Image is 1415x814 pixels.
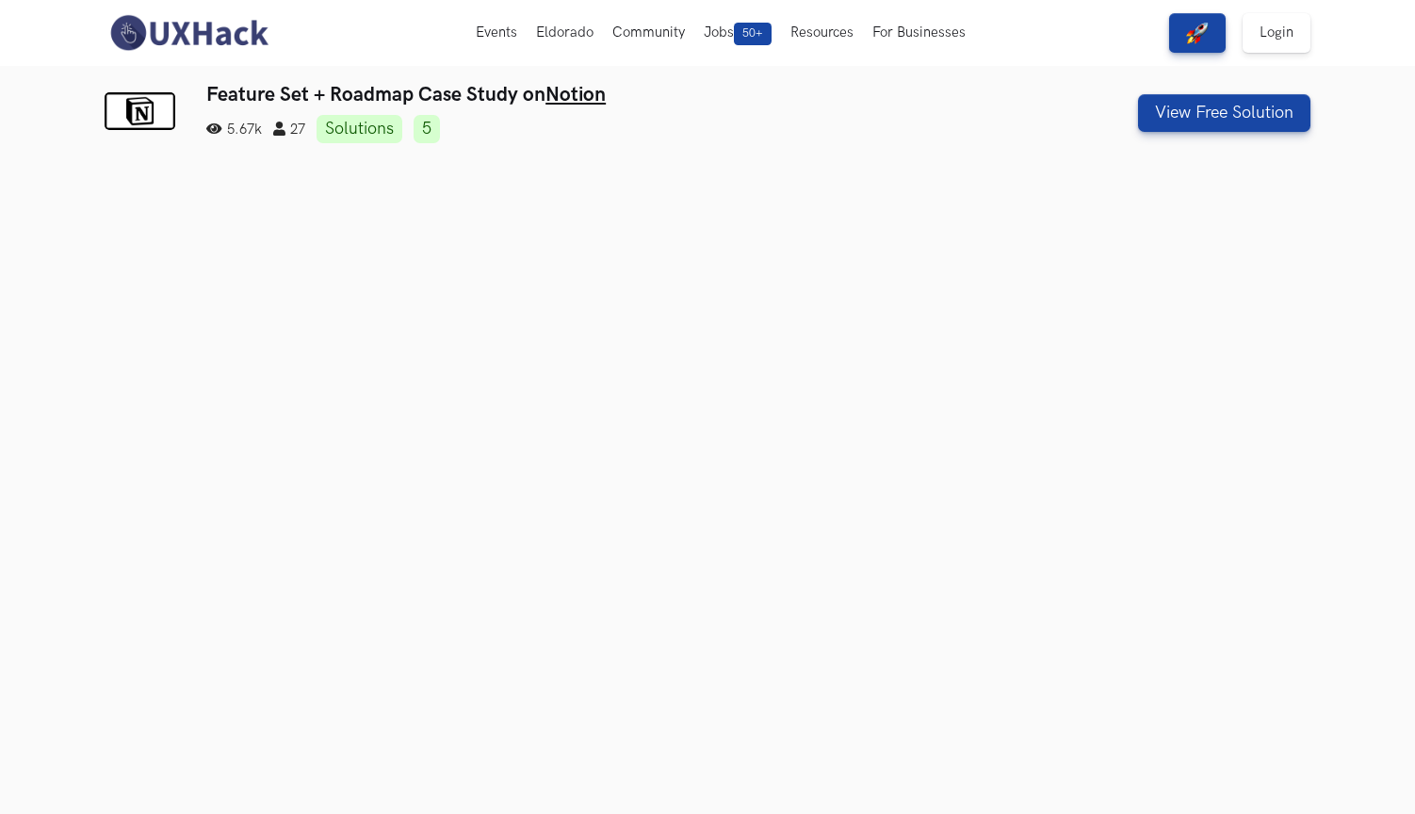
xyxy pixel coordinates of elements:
[1138,94,1310,132] button: View Free Solution
[105,13,272,53] img: UXHack-logo.png
[105,92,175,130] img: Notion logo
[414,115,440,143] a: 5
[206,83,1004,106] h3: Feature Set + Roadmap Case Study on
[317,115,402,143] a: Solutions
[206,122,262,138] span: 5.67k
[545,83,606,106] a: Notion
[734,23,772,45] span: 50+
[273,122,305,138] span: 27
[1243,13,1310,53] a: Login
[1186,22,1209,44] img: rocket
